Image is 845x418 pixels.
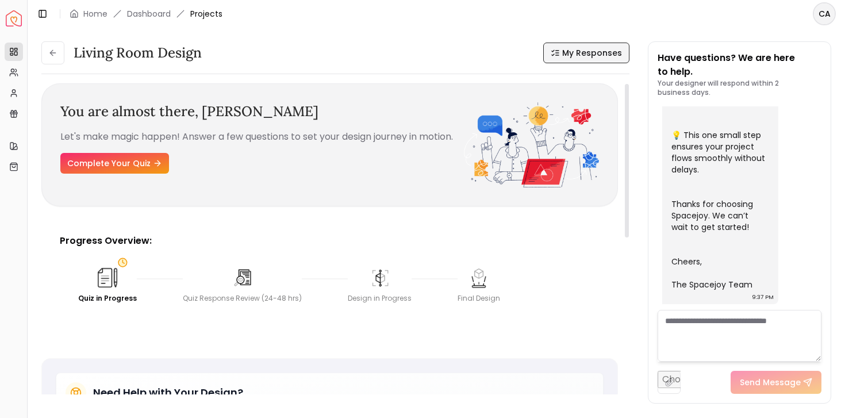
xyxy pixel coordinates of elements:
h3: Living Room design [74,44,202,62]
button: CA [813,2,836,25]
p: Have questions? We are here to help. [658,51,822,79]
img: Spacejoy Logo [6,10,22,26]
img: Fun quiz resume - image [464,102,598,187]
a: Home [83,8,107,20]
img: Design in Progress [368,266,391,289]
div: 9:37 PM [752,292,774,303]
span: My Responses [562,47,622,59]
p: Let's make magic happen! Answer a few questions to set your design journey in motion. [60,130,464,144]
img: Final Design [467,266,490,289]
h5: Need Help with Your Design? [93,385,243,401]
a: Spacejoy [6,10,22,26]
span: Projects [190,8,222,20]
img: Quiz in Progress [95,265,120,290]
span: [PERSON_NAME] [202,102,318,120]
p: Your designer will respond within 2 business days. [658,79,822,97]
div: Quiz Response Review (24-48 hrs) [183,294,302,303]
a: Dashboard [127,8,171,20]
a: Complete Your Quiz [60,153,169,174]
div: Final Design [458,294,500,303]
div: Design in Progress [348,294,412,303]
div: Quiz in Progress [78,294,137,303]
span: CA [814,3,835,24]
img: Quiz Response Review (24-48 hrs) [231,266,254,289]
p: Progress Overview: [60,234,600,248]
button: My Responses [543,43,629,63]
nav: breadcrumb [70,8,222,20]
h3: You are almost there, [60,102,464,121]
